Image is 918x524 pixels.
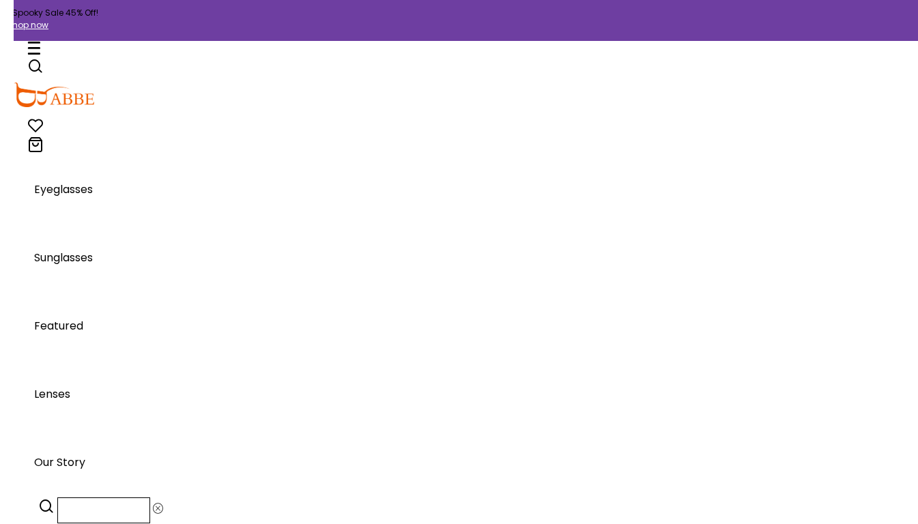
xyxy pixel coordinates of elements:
span: Eyeglasses [34,181,93,197]
div: Shop now [7,19,918,31]
span: Sunglasses [34,250,93,265]
span: Lenses [34,386,70,402]
img: abbeglasses.com [14,83,94,107]
span: Featured [34,318,83,334]
span: Our Story [34,454,85,470]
